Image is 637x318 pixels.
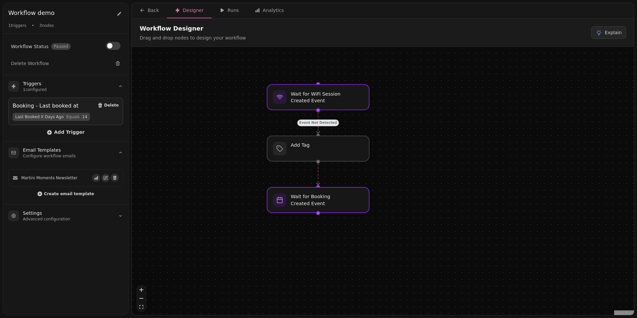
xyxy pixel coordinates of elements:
[115,8,123,19] button: Edit workflow
[102,174,109,182] button: Edit email template
[3,204,128,227] summary: SettingsAdvanced configuration
[11,60,49,67] span: Delete Workflow
[8,8,111,18] h2: Workflow demo
[605,29,622,36] span: Explain
[51,43,71,50] span: Paused
[137,285,146,294] button: Zoom In
[299,120,337,124] text: Event Not Detected
[591,26,626,39] button: Explain
[175,7,204,14] div: Designer
[111,174,119,182] button: Delete email template
[98,102,119,109] button: Delete
[298,112,339,133] g: Edge from 0198f03a-4e90-7397-b03b-fcbd6a659197 to 0198f03a-f8a2-715a-aa58-04168e9bf726
[39,23,54,28] span: 3 nodes
[3,75,128,98] summary: Triggers1configured
[104,103,119,107] span: Delete
[47,130,85,135] span: Add Trigger
[21,175,77,181] span: Martini Moments Newsletter
[23,210,70,216] h3: Settings
[212,3,247,18] button: Runs
[11,43,48,50] span: Workflow Status
[220,7,239,14] div: Runs
[140,7,159,14] div: Back
[44,192,94,196] span: Create email template
[23,153,76,159] p: Configure workflow emails
[92,174,100,182] button: View email events
[66,114,80,119] span: Equals
[23,80,47,87] h3: Triggers
[167,3,212,18] button: Designer
[37,191,94,197] button: Create email template
[137,303,146,311] button: Fit View
[23,87,47,92] p: 1 configured
[23,216,70,222] p: Advanced configuration
[8,57,123,69] button: Delete Workflow
[137,285,146,312] div: Control Panel
[3,141,128,164] summary: Email TemplatesConfigure workflow emails
[137,294,146,303] button: Zoom Out
[82,114,87,119] span: 14
[247,3,292,18] button: Analytics
[13,102,79,110] div: Booking - Last booked at
[8,23,26,28] span: 1 triggers
[615,312,633,315] a: React Flow attribution
[132,3,167,18] button: Back
[140,35,246,41] p: Drag and drop nodes to design your workflow
[32,23,34,28] span: •
[15,114,64,119] span: Last Booked X Days Ago
[47,129,85,136] button: Add Trigger
[255,7,284,14] div: Analytics
[140,24,246,33] h2: Workflow Designer
[23,147,76,153] h3: Email Templates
